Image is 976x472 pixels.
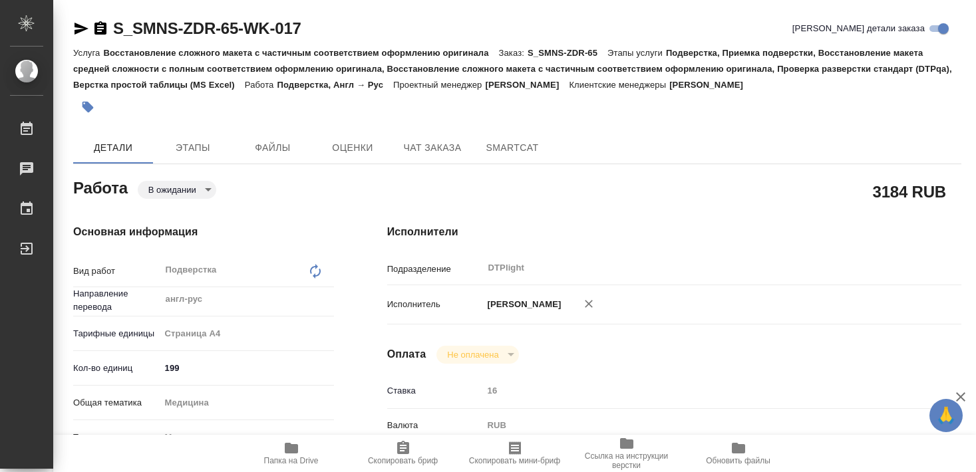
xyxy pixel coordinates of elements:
[387,419,483,432] p: Валюта
[73,92,102,122] button: Добавить тэг
[483,414,913,437] div: RUB
[245,80,277,90] p: Работа
[683,435,794,472] button: Обновить файлы
[706,456,770,465] span: Обновить файлы
[873,180,946,203] h2: 3184 RUB
[81,140,145,156] span: Детали
[483,381,913,400] input: Пустое поле
[528,48,607,58] p: S_SMNS-ZDR-65
[241,140,305,156] span: Файлы
[483,298,562,311] p: [PERSON_NAME]
[401,140,464,156] span: Чат заказа
[73,224,334,240] h4: Основная информация
[387,298,483,311] p: Исполнитель
[469,456,560,465] span: Скопировать мини-бриф
[607,48,666,58] p: Этапы услуги
[321,140,385,156] span: Оценки
[138,181,216,199] div: В ожидании
[579,451,675,470] span: Ссылка на инструкции верстки
[73,362,160,375] p: Кол-во единиц
[160,392,334,414] div: Медицина
[792,22,925,35] span: [PERSON_NAME] детали заказа
[387,346,426,362] h4: Оплата
[73,265,160,278] p: Вид работ
[160,426,334,449] div: Медицинские изделия
[393,80,485,90] p: Проектный менеджер
[443,349,502,360] button: Не оплачена
[73,175,128,199] h2: Работа
[73,48,103,58] p: Услуга
[73,48,952,90] p: Подверстка, Приемка подверстки, Восстановление макета средней сложности с полным соответствием оф...
[73,431,160,444] p: Тематика
[113,19,301,37] a: S_SMNS-ZDR-65-WK-017
[236,435,347,472] button: Папка на Drive
[103,48,498,58] p: Восстановление сложного макета с частичным соответствием оформлению оригинала
[485,80,569,90] p: [PERSON_NAME]
[929,399,963,432] button: 🙏
[73,396,160,410] p: Общая тематика
[499,48,528,58] p: Заказ:
[574,289,603,318] button: Удалить исполнителя
[571,435,683,472] button: Ссылка на инструкции верстки
[277,80,393,90] p: Подверстка, Англ → Рус
[436,346,518,364] div: В ожидании
[73,21,89,37] button: Скопировать ссылку для ЯМессенджера
[387,263,483,276] p: Подразделение
[480,140,544,156] span: SmartCat
[387,224,961,240] h4: Исполнители
[73,287,160,314] p: Направление перевода
[368,456,438,465] span: Скопировать бриф
[264,456,319,465] span: Папка на Drive
[144,184,200,195] button: В ожидании
[161,140,225,156] span: Этапы
[669,80,753,90] p: [PERSON_NAME]
[347,435,459,472] button: Скопировать бриф
[160,358,334,378] input: ✎ Введи что-нибудь
[73,327,160,340] p: Тарифные единицы
[92,21,108,37] button: Скопировать ссылку
[459,435,571,472] button: Скопировать мини-бриф
[935,402,957,429] span: 🙏
[569,80,669,90] p: Клиентские менеджеры
[160,322,334,345] div: Страница А4
[387,384,483,398] p: Ставка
